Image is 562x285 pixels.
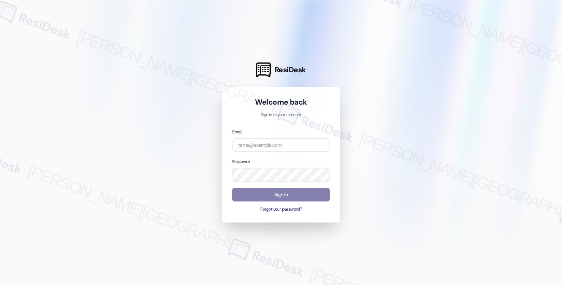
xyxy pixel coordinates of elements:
[232,138,330,152] input: name@example.com
[232,97,330,107] h1: Welcome back
[256,62,271,77] img: ResiDesk Logo
[232,206,330,213] button: Forgot your password?
[275,65,306,75] span: ResiDesk
[232,112,330,118] p: Sign in to your account
[232,188,330,201] button: Sign In
[232,129,242,135] label: Email
[232,159,250,165] label: Password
